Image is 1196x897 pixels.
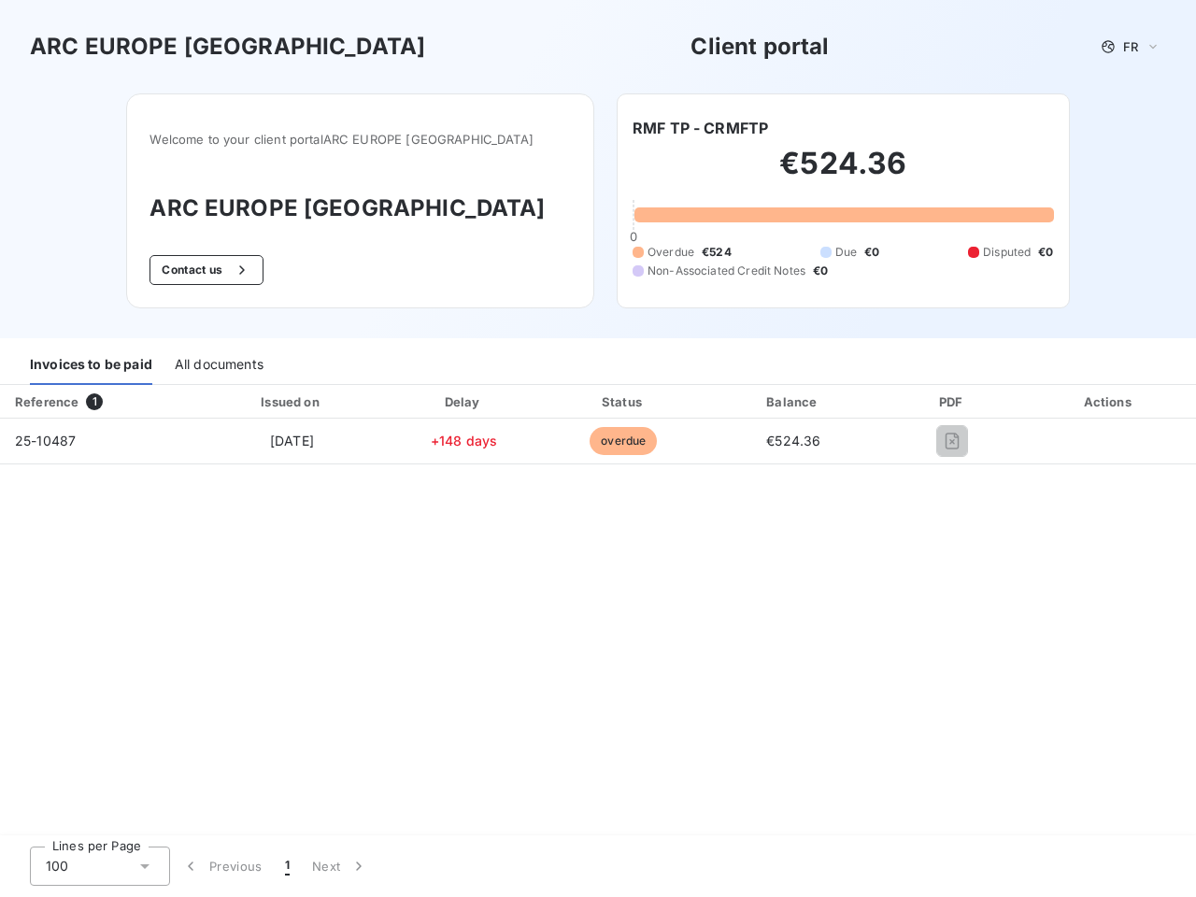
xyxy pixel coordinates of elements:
[285,857,290,876] span: 1
[431,433,497,448] span: +148 days
[86,393,103,410] span: 1
[202,392,382,411] div: Issued on
[270,433,314,448] span: [DATE]
[633,117,768,139] h6: RMF TP - CRMFTP
[886,392,1018,411] div: PDF
[149,255,263,285] button: Contact us
[1026,392,1192,411] div: Actions
[983,244,1031,261] span: Disputed
[15,394,78,409] div: Reference
[46,857,68,876] span: 100
[691,30,829,64] h3: Client portal
[301,847,379,886] button: Next
[766,433,820,448] span: €524.36
[390,392,538,411] div: Delay
[175,346,263,385] div: All documents
[702,244,732,261] span: €524
[835,244,857,261] span: Due
[648,244,694,261] span: Overdue
[630,229,637,244] span: 0
[30,30,425,64] h3: ARC EUROPE [GEOGRAPHIC_DATA]
[149,192,571,225] h3: ARC EUROPE [GEOGRAPHIC_DATA]
[149,132,571,147] span: Welcome to your client portal ARC EUROPE [GEOGRAPHIC_DATA]
[30,346,152,385] div: Invoices to be paid
[546,392,701,411] div: Status
[633,145,1054,201] h2: €524.36
[864,244,879,261] span: €0
[648,263,805,279] span: Non-Associated Credit Notes
[813,263,828,279] span: €0
[274,847,301,886] button: 1
[15,433,76,448] span: 25-10487
[1123,39,1138,54] span: FR
[170,847,274,886] button: Previous
[709,392,879,411] div: Balance
[1038,244,1053,261] span: €0
[590,427,657,455] span: overdue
